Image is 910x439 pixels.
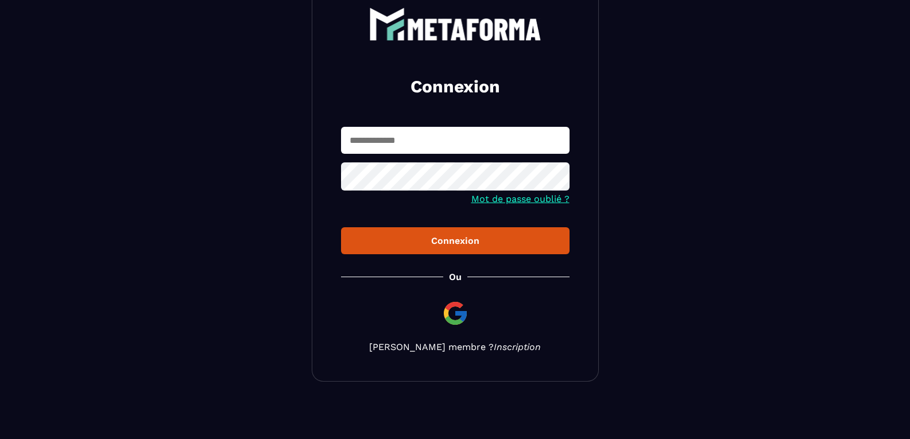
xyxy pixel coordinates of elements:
[341,227,570,254] button: Connexion
[341,341,570,352] p: [PERSON_NAME] membre ?
[494,341,541,352] a: Inscription
[449,271,462,282] p: Ou
[350,235,560,246] div: Connexion
[369,7,541,41] img: logo
[341,7,570,41] a: logo
[442,300,469,327] img: google
[471,193,570,204] a: Mot de passe oublié ?
[355,75,556,98] h2: Connexion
